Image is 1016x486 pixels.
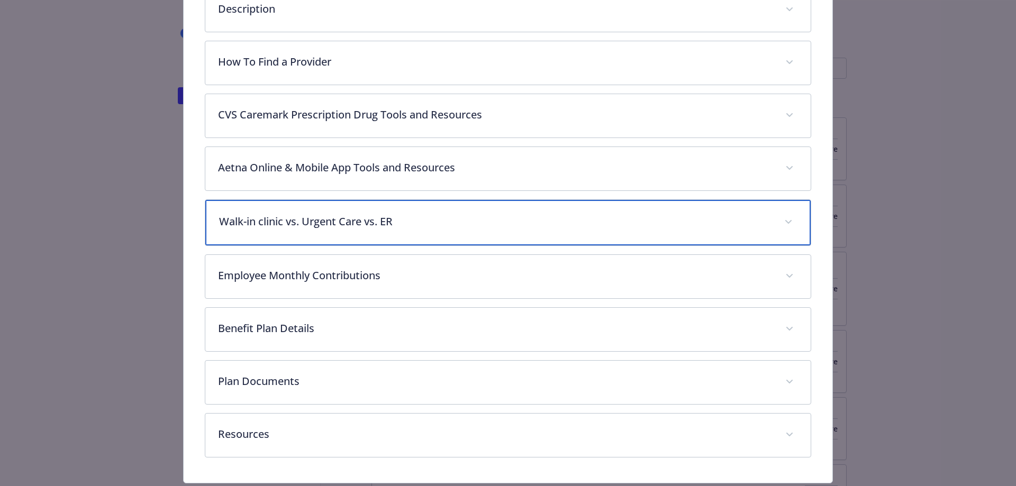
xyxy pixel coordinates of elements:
[218,107,773,123] p: CVS Caremark Prescription Drug Tools and Resources
[219,214,772,230] p: Walk-in clinic vs. Urgent Care vs. ER
[205,41,811,85] div: How To Find a Provider
[218,320,773,336] p: Benefit Plan Details
[205,147,811,190] div: Aetna Online & Mobile App Tools and Resources
[218,373,773,389] p: Plan Documents
[218,1,773,17] p: Description
[205,255,811,298] div: Employee Monthly Contributions
[205,414,811,457] div: Resources
[218,160,773,176] p: Aetna Online & Mobile App Tools and Resources
[205,200,811,245] div: Walk-in clinic vs. Urgent Care vs. ER
[218,426,773,442] p: Resources
[218,54,773,70] p: How To Find a Provider
[218,268,773,283] p: Employee Monthly Contributions
[205,361,811,404] div: Plan Documents
[205,94,811,137] div: CVS Caremark Prescription Drug Tools and Resources
[205,308,811,351] div: Benefit Plan Details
